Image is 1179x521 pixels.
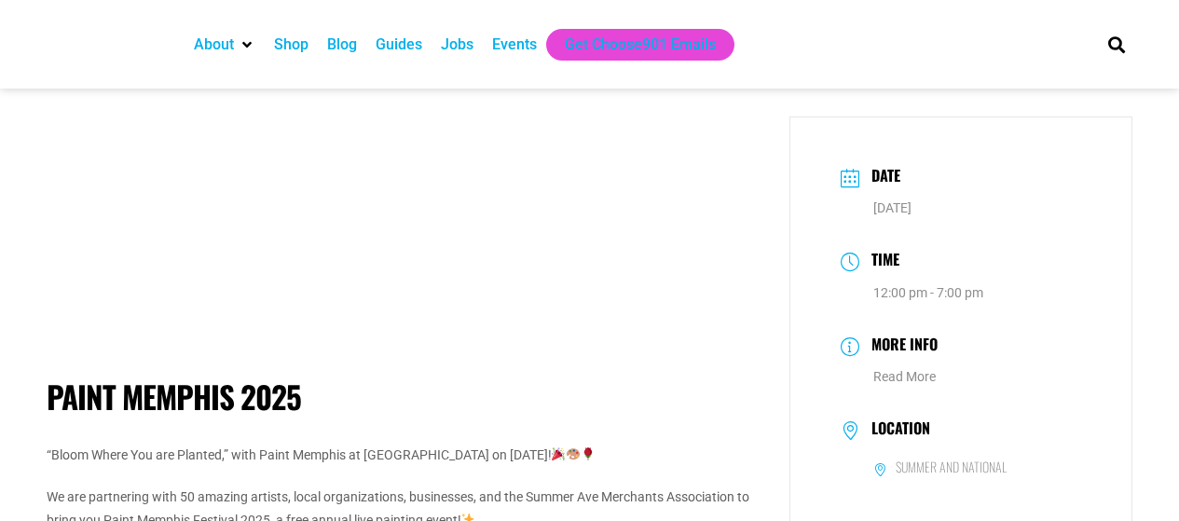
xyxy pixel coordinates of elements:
[185,29,1076,61] nav: Main nav
[862,164,900,191] h3: Date
[185,29,265,61] div: About
[47,444,761,467] p: “Bloom Where You are Planted,” with Paint Memphis at [GEOGRAPHIC_DATA] on [DATE]!
[47,378,761,416] h1: Paint Memphis 2025
[873,200,912,215] span: [DATE]
[441,34,473,56] a: Jobs
[873,369,936,384] a: Read More
[376,34,422,56] a: Guides
[896,459,1007,475] h6: Summer and National
[567,447,580,460] img: 🎨
[552,447,565,460] img: 🎉
[862,419,930,442] h3: Location
[1101,29,1131,60] div: Search
[582,447,595,460] img: 🌹
[194,34,234,56] a: About
[274,34,308,56] a: Shop
[873,285,983,300] abbr: 12:00 pm - 7:00 pm
[327,34,357,56] a: Blog
[565,34,716,56] a: Get Choose901 Emails
[862,333,938,360] h3: More Info
[862,248,899,275] h3: Time
[492,34,537,56] a: Events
